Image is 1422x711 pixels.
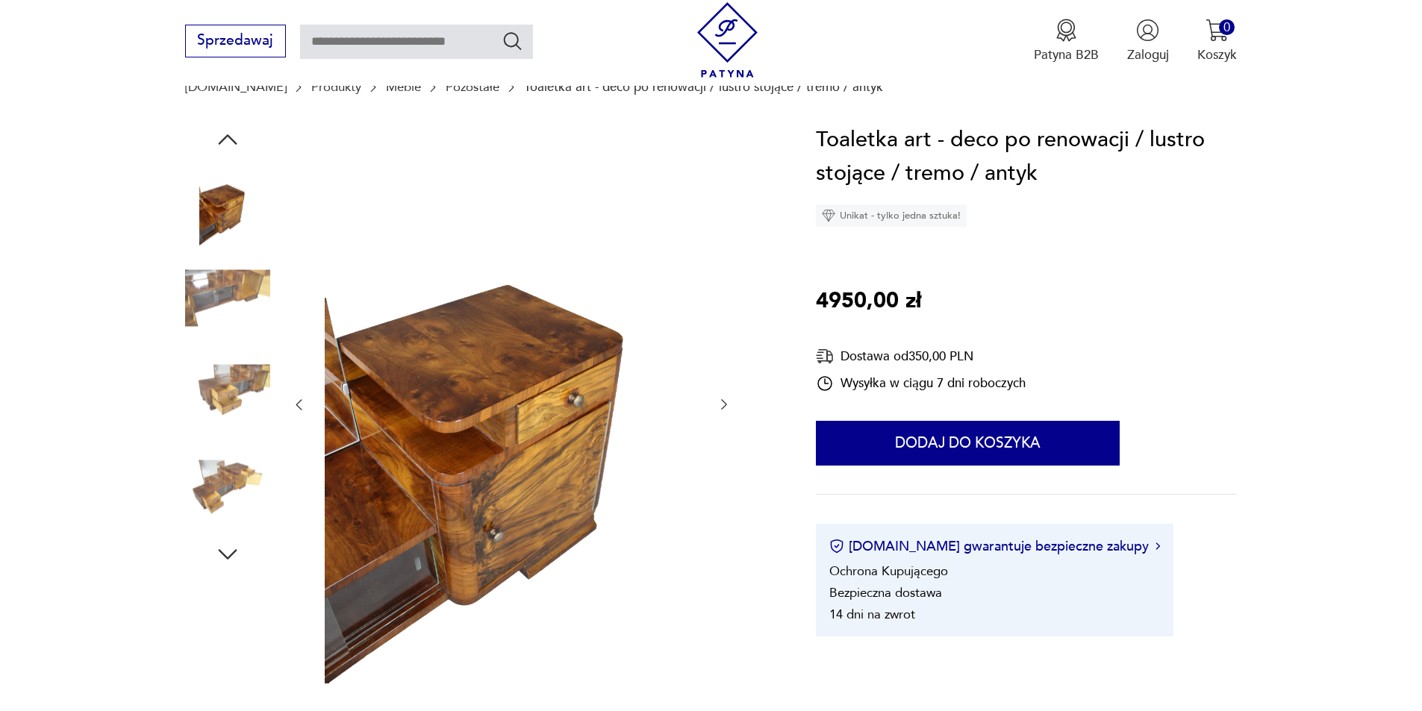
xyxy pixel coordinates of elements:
a: Ikona medaluPatyna B2B [1034,19,1099,63]
div: Unikat - tylko jedna sztuka! [816,204,967,227]
img: Ikona koszyka [1206,19,1229,42]
a: Produkty [311,80,361,94]
a: Pozostałe [446,80,499,94]
button: Patyna B2B [1034,19,1099,63]
li: Ochrona Kupującego [829,563,948,580]
button: Szukaj [502,30,523,51]
p: Patyna B2B [1034,46,1099,63]
img: Ikona dostawy [816,347,834,366]
img: Ikona medalu [1055,19,1078,42]
li: Bezpieczna dostawa [829,584,942,601]
p: 4950,00 zł [816,284,921,319]
div: 0 [1219,19,1235,35]
p: Koszyk [1197,46,1237,63]
img: Ikonka użytkownika [1136,19,1159,42]
p: Zaloguj [1127,46,1169,63]
div: Wysyłka w ciągu 7 dni roboczych [816,375,1026,392]
img: Zdjęcie produktu Toaletka art - deco po renowacji / lustro stojące / tremo / antyk [185,255,270,340]
img: Zdjęcie produktu Toaletka art - deco po renowacji / lustro stojące / tremo / antyk [185,160,270,245]
button: Dodaj do koszyka [816,421,1120,466]
div: Dostawa od 350,00 PLN [816,347,1026,366]
button: Zaloguj [1127,19,1169,63]
img: Zdjęcie produktu Toaletka art - deco po renowacji / lustro stojące / tremo / antyk [325,123,699,684]
a: Meble [386,80,421,94]
a: [DOMAIN_NAME] [185,80,287,94]
img: Ikona diamentu [822,209,835,222]
p: Toaletka art - deco po renowacji / lustro stojące / tremo / antyk [524,80,883,94]
li: 14 dni na zwrot [829,606,915,623]
img: Zdjęcie produktu Toaletka art - deco po renowacji / lustro stojące / tremo / antyk [185,351,270,436]
img: Ikona strzałki w prawo [1156,542,1160,550]
img: Ikona certyfikatu [829,539,844,554]
button: Sprzedawaj [185,25,286,57]
a: Sprzedawaj [185,36,286,48]
button: [DOMAIN_NAME] gwarantuje bezpieczne zakupy [829,537,1160,556]
button: 0Koszyk [1197,19,1237,63]
img: Patyna - sklep z meblami i dekoracjami vintage [690,2,765,78]
h1: Toaletka art - deco po renowacji / lustro stojące / tremo / antyk [816,123,1237,191]
img: Zdjęcie produktu Toaletka art - deco po renowacji / lustro stojące / tremo / antyk [185,445,270,530]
